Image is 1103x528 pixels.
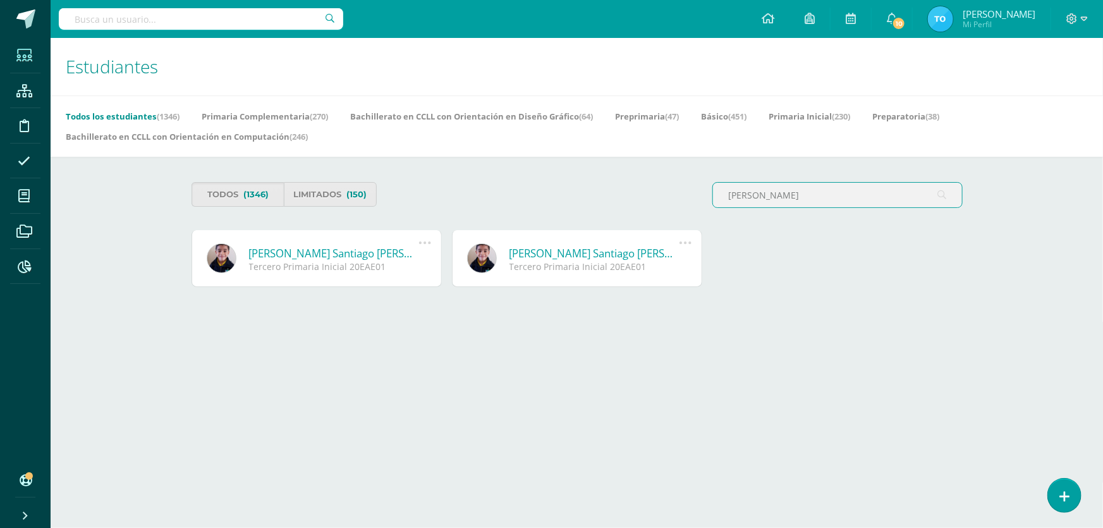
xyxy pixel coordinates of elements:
[769,106,850,126] a: Primaria Inicial(230)
[66,126,308,147] a: Bachillerato en CCLL con Orientación en Computación(246)
[202,106,328,126] a: Primaria Complementaria(270)
[615,106,679,126] a: Preprimaria(47)
[509,246,679,261] a: [PERSON_NAME] Santiago [PERSON_NAME]
[925,111,939,122] span: (38)
[289,131,308,142] span: (246)
[963,8,1035,20] span: [PERSON_NAME]
[579,111,593,122] span: (64)
[59,8,343,30] input: Busca un usuario...
[249,246,419,261] a: [PERSON_NAME] Santiago [PERSON_NAME]
[963,19,1035,30] span: Mi Perfil
[157,111,180,122] span: (1346)
[713,183,962,207] input: Busca al estudiante aquí...
[701,106,747,126] a: Básico(451)
[346,183,367,206] span: (150)
[310,111,328,122] span: (270)
[728,111,747,122] span: (451)
[928,6,953,32] img: 76a3483454ffa6e9dcaa95aff092e504.png
[892,16,906,30] span: 10
[66,106,180,126] a: Todos los estudiantes(1346)
[509,261,679,273] div: Tercero Primaria Inicial 20EAE01
[243,183,269,206] span: (1346)
[832,111,850,122] span: (230)
[66,54,158,78] span: Estudiantes
[665,111,679,122] span: (47)
[872,106,939,126] a: Preparatoria(38)
[350,106,593,126] a: Bachillerato en CCLL con Orientación en Diseño Gráfico(64)
[192,182,284,207] a: Todos(1346)
[284,182,377,207] a: Limitados(150)
[249,261,419,273] div: Tercero Primaria Inicial 20EAE01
